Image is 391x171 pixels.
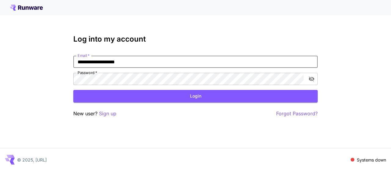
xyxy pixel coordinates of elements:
label: Password [78,70,97,75]
p: Systems down [357,157,386,163]
button: Sign up [99,110,116,117]
label: Email [78,53,90,58]
p: © 2025, [URL] [17,157,47,163]
h3: Log into my account [73,35,318,43]
button: Forgot Password? [276,110,318,117]
button: Login [73,90,318,102]
p: New user? [73,110,116,117]
button: toggle password visibility [306,73,317,84]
